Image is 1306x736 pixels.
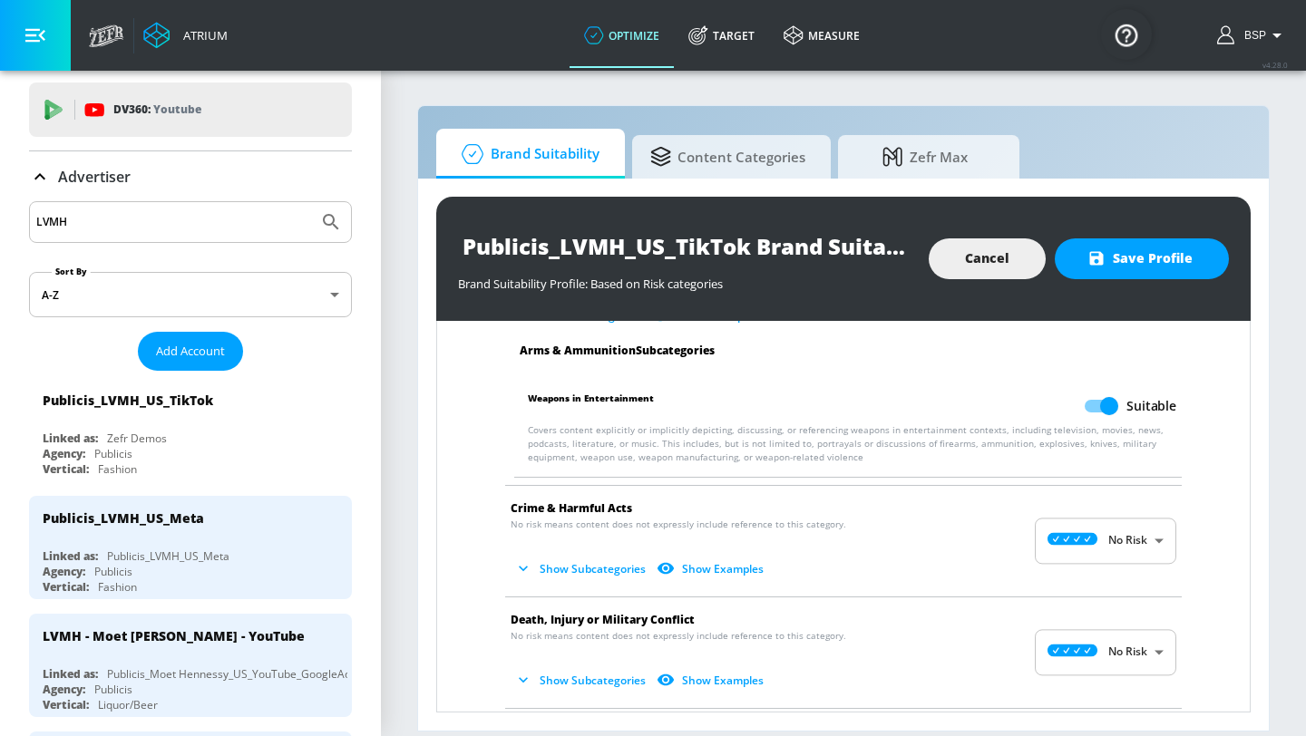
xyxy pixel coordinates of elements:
[965,247,1009,270] span: Cancel
[1237,29,1266,42] span: login as: bsp_linking@zefr.com
[43,431,98,446] div: Linked as:
[138,332,243,371] button: Add Account
[29,82,352,137] div: DV360: Youtube
[511,554,653,584] button: Show Subcategories
[929,238,1046,279] button: Cancel
[29,614,352,717] div: LVMH - Moet [PERSON_NAME] - YouTubeLinked as:Publicis_Moet Hennessy_US_YouTube_GoogleAdsAgency:Pu...
[511,500,632,516] span: Crime & Harmful Acts
[43,579,89,595] div: Vertical:
[43,697,89,712] div: Vertical:
[94,446,132,461] div: Publicis
[98,697,158,712] div: Liquor/Beer
[94,564,132,579] div: Publicis
[1101,9,1152,60] button: Open Resource Center
[156,341,225,362] span: Add Account
[94,682,132,697] div: Publicis
[113,100,201,120] p: DV360:
[98,461,137,477] div: Fashion
[511,629,846,643] span: No risk means content does not expressly include reference to this category.
[1126,397,1176,415] span: Suitable
[856,135,994,179] span: Zefr Max
[43,548,98,564] div: Linked as:
[769,3,874,68] a: measure
[176,27,228,44] div: Atrium
[58,167,131,187] p: Advertiser
[511,612,695,627] span: Death, Injury or Military Conflict
[1091,247,1193,270] span: Save Profile
[528,389,654,423] span: Weapons in Entertainment
[674,3,769,68] a: Target
[153,100,201,119] p: Youtube
[1108,644,1147,661] p: No Risk
[454,132,599,176] span: Brand Suitability
[29,272,352,317] div: A-Z
[570,3,674,68] a: optimize
[98,579,137,595] div: Fashion
[43,564,85,579] div: Agency:
[43,682,85,697] div: Agency:
[29,496,352,599] div: Publicis_LVMH_US_MetaLinked as:Publicis_LVMH_US_MetaAgency:PublicisVertical:Fashion
[511,518,846,531] span: No risk means content does not expressly include reference to this category.
[653,665,771,695] button: Show Examples
[29,378,352,481] div: Publicis_LVMH_US_TikTokLinked as:Zefr DemosAgency:PublicisVertical:Fashion
[311,202,351,242] button: Submit Search
[107,666,356,682] div: Publicis_Moet Hennessy_US_YouTube_GoogleAds
[43,509,204,527] div: Publicis_LVMH_US_Meta
[511,665,653,695] button: Show Subcategories
[505,344,1191,358] div: Arms & Ammunition Subcategories
[528,423,1176,464] p: Covers content explicitly or implicitly depicting, discussing, or referencing weapons in entertai...
[43,627,305,644] div: LVMH - Moet [PERSON_NAME] - YouTube
[1217,24,1288,46] button: BSP
[650,135,805,179] span: Content Categories
[43,461,89,477] div: Vertical:
[1108,533,1147,549] p: No Risk
[107,431,167,446] div: Zefr Demos
[458,266,911,292] div: Brand Suitability Profile: Based on Risk categories
[143,22,228,49] a: Atrium
[653,554,771,584] button: Show Examples
[43,392,213,409] div: Publicis_LVMH_US_TikTok
[29,151,352,202] div: Advertiser
[43,666,98,682] div: Linked as:
[36,210,311,234] input: Search by name
[107,548,229,564] div: Publicis_LVMH_US_Meta
[43,446,85,461] div: Agency:
[1055,238,1229,279] button: Save Profile
[1262,60,1288,70] span: v 4.28.0
[52,266,91,277] label: Sort By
